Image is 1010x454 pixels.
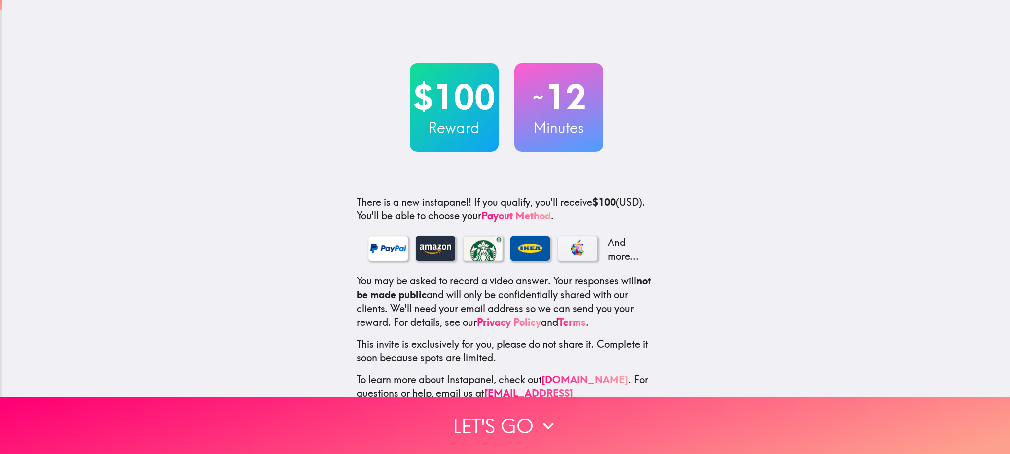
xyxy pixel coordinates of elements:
[558,316,586,328] a: Terms
[531,82,545,112] span: ~
[410,77,499,117] h2: $100
[481,210,551,222] a: Payout Method
[357,196,471,208] span: There is a new instapanel!
[541,373,628,385] a: [DOMAIN_NAME]
[357,373,656,414] p: To learn more about Instapanel, check out . For questions or help, email us at .
[514,77,603,117] h2: 12
[357,275,651,301] b: not be made public
[357,337,656,365] p: This invite is exclusively for you, please do not share it. Complete it soon because spots are li...
[357,195,656,223] p: If you qualify, you'll receive (USD) . You'll be able to choose your .
[477,316,541,328] a: Privacy Policy
[357,274,656,329] p: You may be asked to record a video answer. Your responses will and will only be confidentially sh...
[605,236,645,263] p: And more...
[514,117,603,138] h3: Minutes
[410,117,499,138] h3: Reward
[592,196,616,208] b: $100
